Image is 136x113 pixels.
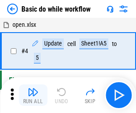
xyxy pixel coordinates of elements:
div: Sheet1!A5 [79,38,108,49]
div: Basic do while workflow [21,5,91,13]
img: Back [7,4,18,14]
button: Skip [76,84,104,106]
div: Run All [23,99,43,104]
div: Update [42,38,64,49]
span: open.xlsx [12,21,36,28]
div: 5 [34,53,41,63]
img: Settings menu [118,4,129,14]
div: Skip [85,99,96,104]
img: Run All [28,87,38,97]
button: Run All [19,84,47,106]
div: to [112,41,117,47]
span: # 4 [21,47,28,54]
img: Skip [85,87,95,97]
div: cell [67,41,76,47]
img: Main button [111,88,126,102]
img: Support [107,5,114,13]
